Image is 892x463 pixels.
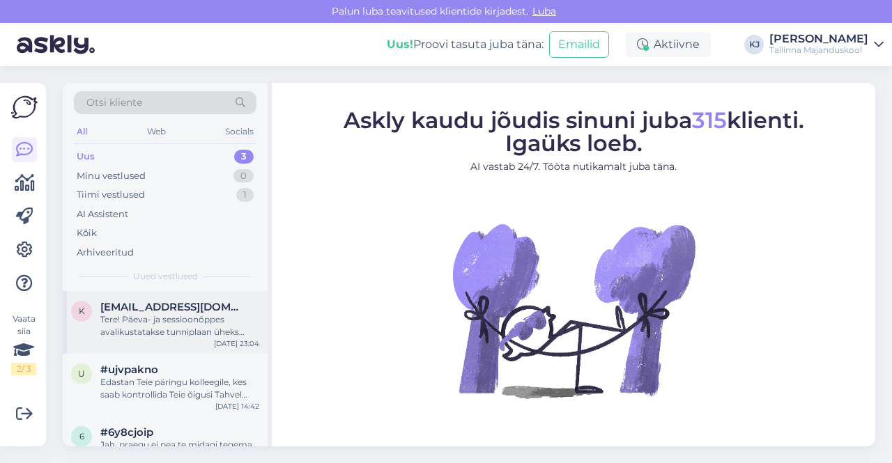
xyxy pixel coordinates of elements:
[77,188,145,202] div: Tiimi vestlused
[214,338,259,349] div: [DATE] 23:04
[387,36,544,53] div: Proovi tasuta juba täna:
[344,159,804,173] p: AI vastab 24/7. Tööta nutikamalt juba täna.
[133,270,198,283] span: Uued vestlused
[79,431,84,441] span: 6
[74,123,90,141] div: All
[549,31,609,58] button: Emailid
[744,35,764,54] div: KJ
[387,38,413,51] b: Uus!
[344,106,804,156] span: Askly kaudu jõudis sinuni juba klienti. Igaüks loeb.
[528,5,560,17] span: Luba
[234,150,254,164] div: 3
[11,94,38,120] img: Askly Logo
[769,33,868,45] div: [PERSON_NAME]
[78,368,85,379] span: u
[769,45,868,56] div: Tallinna Majanduskool
[100,301,245,313] span: kerttiliisa.omblus@gmail.com
[100,313,259,338] div: Tere! Päeva- ja sessioonõppes avalikustatakse tunniplaan üheks sessiooniks [PERSON_NAME] nädalat ...
[77,169,146,183] div: Minu vestlused
[222,123,256,141] div: Socials
[100,376,259,401] div: Edastan Teie päringu kolleegile, kes saab kontrollida Teie õigusi Tahvel süsteemis ja aidata tunn...
[11,313,36,375] div: Vaata siia
[233,169,254,183] div: 0
[77,207,128,221] div: AI Assistent
[692,106,727,133] span: 315
[11,363,36,375] div: 2 / 3
[77,246,134,260] div: Arhiveeritud
[86,95,142,110] span: Otsi kliente
[144,123,169,141] div: Web
[236,188,254,202] div: 1
[100,426,153,439] span: #6y8cjoip
[626,32,711,57] div: Aktiivne
[77,150,95,164] div: Uus
[100,363,158,376] span: #ujvpakno
[79,306,85,316] span: k
[215,401,259,411] div: [DATE] 14:42
[448,185,699,435] img: No Chat active
[77,226,97,240] div: Kõik
[769,33,884,56] a: [PERSON_NAME]Tallinna Majanduskool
